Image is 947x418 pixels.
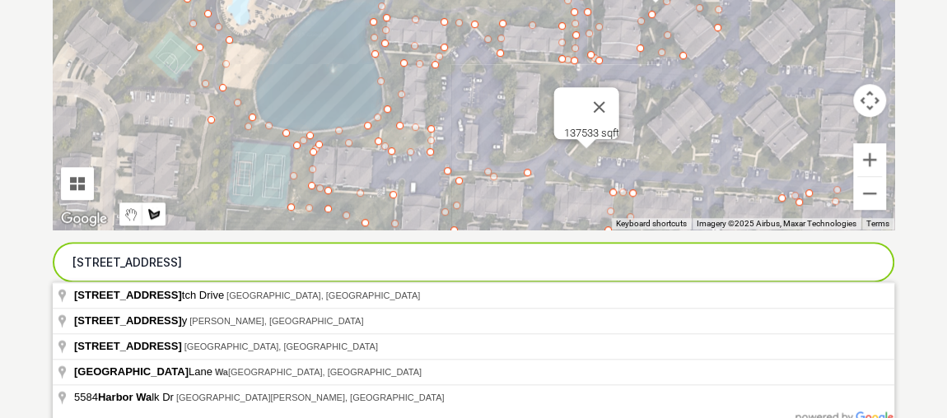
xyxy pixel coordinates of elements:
[74,340,182,352] span: [STREET_ADDRESS]
[74,391,176,403] span: 5584 lk Dr
[142,202,166,225] button: Draw a shape
[866,219,889,228] a: Terms
[119,202,142,225] button: Stop drawing
[184,341,378,351] span: [GEOGRAPHIC_DATA], [GEOGRAPHIC_DATA]
[74,365,189,378] span: [GEOGRAPHIC_DATA]
[53,242,894,283] input: Enter your address to get started
[61,167,94,200] button: Tilt map
[57,208,111,230] a: Open this area in Google Maps (opens a new window)
[57,208,111,230] img: Google
[74,365,215,378] span: Lane
[98,391,152,403] span: Harbor Wa
[580,87,619,127] button: Close
[853,177,886,210] button: Zoom out
[176,392,445,402] span: [GEOGRAPHIC_DATA][PERSON_NAME], [GEOGRAPHIC_DATA]
[564,127,619,139] div: 137533 sqft
[215,367,228,377] span: Wa
[74,289,226,301] span: tch Drive
[226,290,420,300] span: [GEOGRAPHIC_DATA], [GEOGRAPHIC_DATA]
[853,143,886,176] button: Zoom in
[74,289,182,301] span: [STREET_ADDRESS]
[697,219,856,228] span: Imagery ©2025 Airbus, Maxar Technologies
[853,84,886,117] button: Map camera controls
[74,314,182,327] span: [STREET_ADDRESS]
[74,314,189,327] span: y
[215,367,422,377] span: [GEOGRAPHIC_DATA], [GEOGRAPHIC_DATA]
[616,218,687,230] button: Keyboard shortcuts
[189,316,363,326] span: [PERSON_NAME], [GEOGRAPHIC_DATA]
